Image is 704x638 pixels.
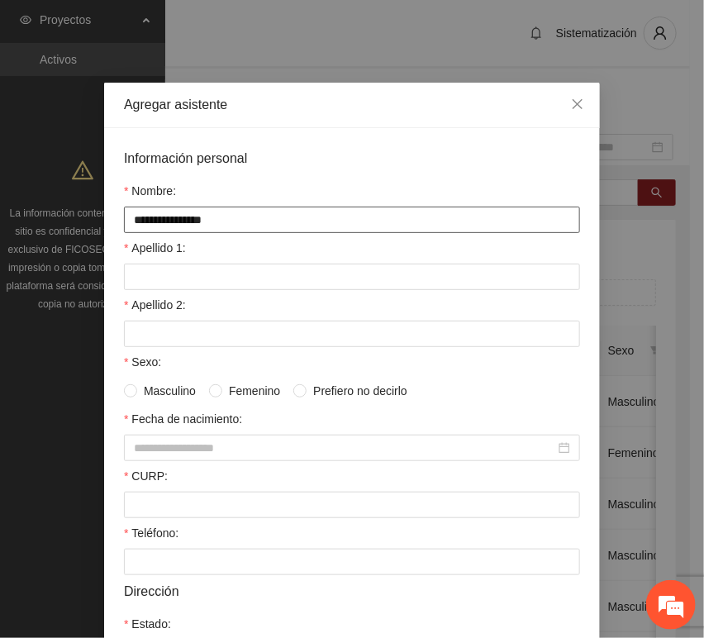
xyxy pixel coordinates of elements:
[124,410,242,428] label: Fecha de nacimiento:
[124,264,580,290] input: Apellido 1:
[571,98,584,111] span: close
[555,83,600,127] button: Close
[124,492,580,518] input: CURP:
[86,84,278,106] div: Chatee con nosotros ahora
[124,615,171,633] label: Estado:
[124,524,178,542] label: Teléfono:
[124,296,186,314] label: Apellido 2:
[124,207,580,233] input: Nombre:
[124,549,580,575] input: Teléfono:
[124,321,580,347] input: Apellido 2:
[124,353,161,371] label: Sexo:
[124,467,168,485] label: CURP:
[124,148,247,169] span: Información personal
[222,382,287,400] span: Femenino
[124,581,179,602] span: Dirección
[137,382,202,400] span: Masculino
[8,451,315,509] textarea: Escriba su mensaje y pulse “Intro”
[124,182,176,200] label: Nombre:
[124,96,580,114] div: Agregar asistente
[307,382,414,400] span: Prefiero no decirlo
[271,8,311,48] div: Minimizar ventana de chat en vivo
[134,439,555,457] input: Fecha de nacimiento:
[96,221,228,388] span: Estamos en línea.
[124,239,186,257] label: Apellido 1:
